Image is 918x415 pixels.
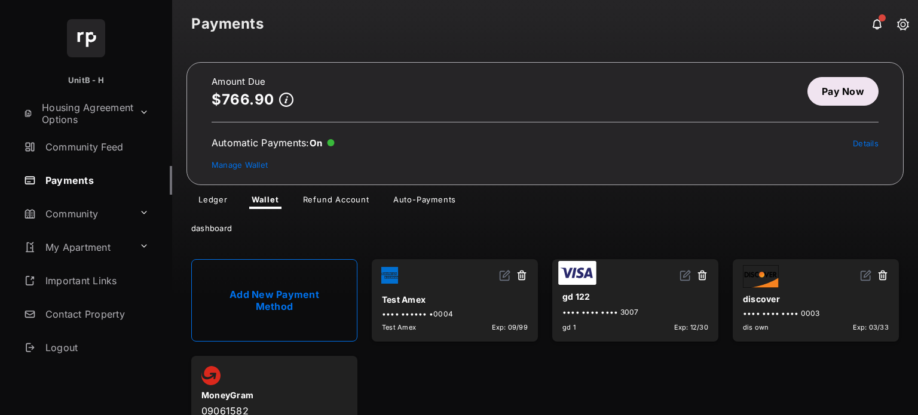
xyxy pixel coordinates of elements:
p: UnitB - H [68,75,104,87]
div: Test Amex [382,290,528,309]
span: dis own [743,323,769,331]
a: Housing Agreement Options [19,99,134,128]
strong: Payments [191,17,264,31]
div: Automatic Payments : [212,137,335,149]
div: dashboard [172,209,918,242]
a: Manage Wallet [212,160,268,170]
p: $766.90 [212,91,274,107]
img: svg+xml;base64,PHN2ZyB2aWV3Qm94PSIwIDAgMjQgMjQiIHdpZHRoPSIxNiIgaGVpZ2h0PSIxNiIgZmlsbD0ibm9uZSIgeG... [499,269,511,281]
a: Contact Property [19,300,172,328]
a: Payments [19,166,172,195]
div: •••• •••• •••• 3007 [562,308,708,316]
span: Exp: 03/33 [853,323,889,331]
img: svg+xml;base64,PHN2ZyB2aWV3Qm94PSIwIDAgMjQgMjQiIHdpZHRoPSIxNiIgaGVpZ2h0PSIxNiIgZmlsbD0ibm9uZSIgeG... [860,269,872,281]
a: Community [19,199,134,228]
a: Add New Payment Method [191,259,357,342]
a: Details [853,139,879,148]
img: svg+xml;base64,PHN2ZyB2aWV3Qm94PSIwIDAgMjQgMjQiIHdpZHRoPSIxNiIgaGVpZ2h0PSIxNiIgZmlsbD0ibm9uZSIgeG... [680,269,691,281]
a: Community Feed [19,133,172,161]
a: Logout [19,333,172,362]
div: discover [743,289,889,309]
h2: Amount Due [212,77,293,87]
span: Test Amex [382,323,416,331]
a: Refund Account [293,195,379,209]
div: gd 122 [562,287,708,306]
a: Wallet [242,195,289,209]
img: svg+xml;base64,PHN2ZyB4bWxucz0iaHR0cDovL3d3dy53My5vcmcvMjAwMC9zdmciIHdpZHRoPSI2NCIgaGVpZ2h0PSI2NC... [67,19,105,57]
div: MoneyGram [201,385,347,405]
span: Exp: 09/99 [492,323,528,331]
div: •••• •••••• •0004 [382,309,528,318]
span: Exp: 12/30 [674,323,708,331]
a: Auto-Payments [384,195,466,209]
div: •••• •••• •••• 0003 [743,309,889,318]
a: My Apartment [19,233,134,262]
span: gd 1 [562,323,576,331]
a: Ledger [189,195,237,209]
span: On [310,137,323,149]
a: Important Links [19,266,154,295]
